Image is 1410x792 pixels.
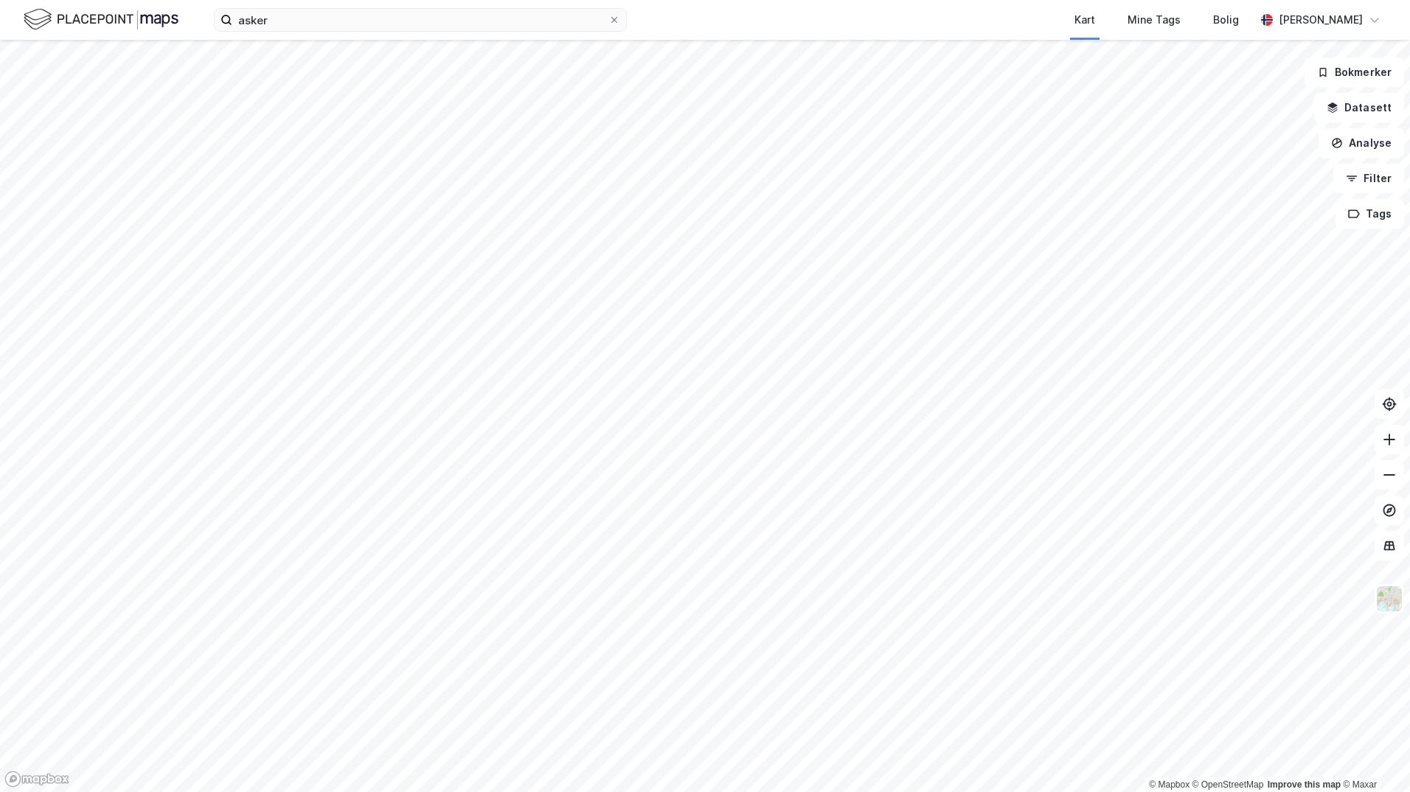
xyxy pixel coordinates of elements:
[1314,93,1404,122] button: Datasett
[1074,11,1095,29] div: Kart
[1336,199,1404,229] button: Tags
[4,771,69,788] a: Mapbox homepage
[1319,128,1404,158] button: Analyse
[24,7,178,32] img: logo.f888ab2527a4732fd821a326f86c7f29.svg
[1192,779,1264,790] a: OpenStreetMap
[1336,721,1410,792] iframe: Chat Widget
[1279,11,1363,29] div: [PERSON_NAME]
[1128,11,1181,29] div: Mine Tags
[1375,585,1403,613] img: Z
[232,9,608,31] input: Søk på adresse, matrikkel, gårdeiere, leietakere eller personer
[1268,779,1341,790] a: Improve this map
[1305,58,1404,87] button: Bokmerker
[1333,164,1404,193] button: Filter
[1149,779,1190,790] a: Mapbox
[1213,11,1239,29] div: Bolig
[1336,721,1410,792] div: Kontrollprogram for chat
